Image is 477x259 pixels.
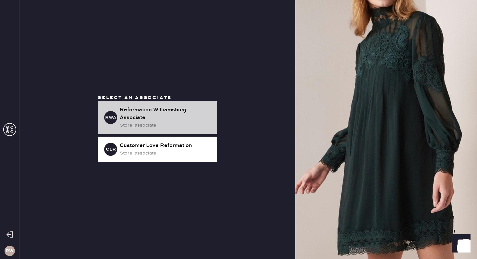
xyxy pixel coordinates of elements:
[120,122,212,129] div: store_associate
[98,95,172,101] span: Select an associate
[105,115,116,120] h3: RWA
[120,142,212,150] div: Customer Love Reformation
[6,249,14,253] h3: RW
[446,230,474,258] iframe: Front Chat
[120,106,212,122] div: Reformation Williamsburg Associate
[106,147,116,152] h3: CLR
[120,150,212,157] div: store_associate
